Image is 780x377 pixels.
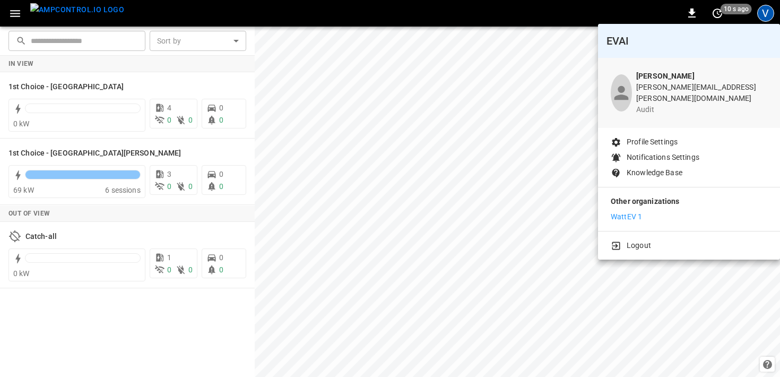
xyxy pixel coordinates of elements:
[636,72,695,80] b: [PERSON_NAME]
[627,167,682,178] p: Knowledge Base
[627,152,699,163] p: Notifications Settings
[611,211,642,222] p: WattEV 1
[611,196,767,211] p: Other organizations
[606,32,772,49] h6: EVAI
[636,82,767,104] p: [PERSON_NAME][EMAIL_ADDRESS][PERSON_NAME][DOMAIN_NAME]
[627,136,678,148] p: Profile Settings
[627,240,651,251] p: Logout
[611,74,632,112] div: profile-icon
[636,104,767,115] p: audit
